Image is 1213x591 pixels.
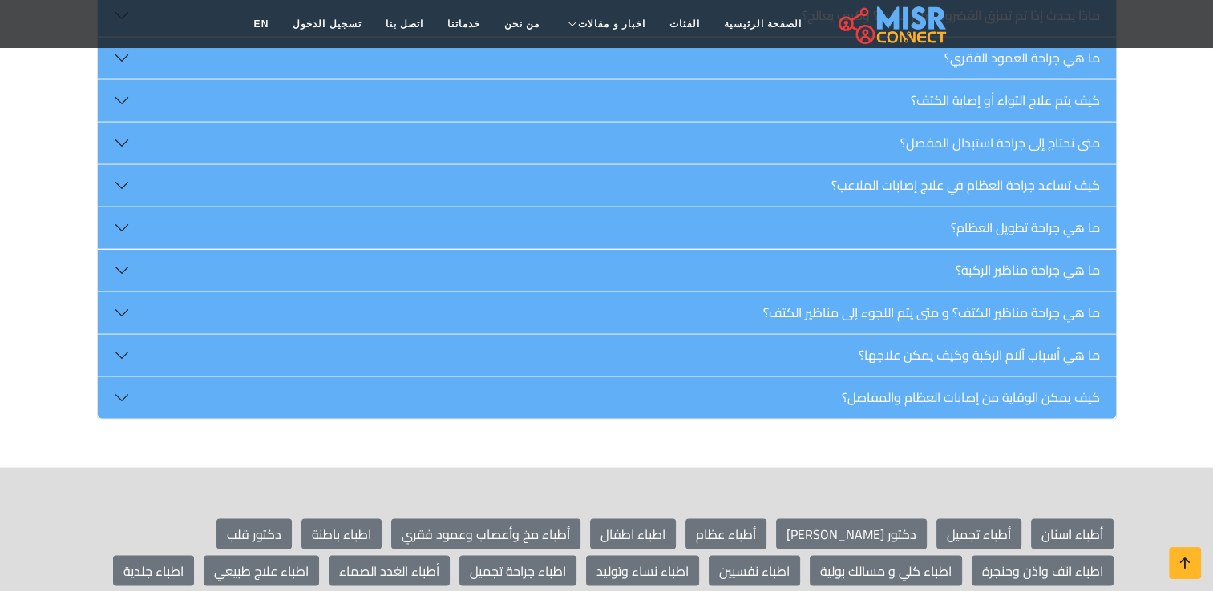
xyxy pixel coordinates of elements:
a: اتصل بنا [374,9,435,39]
a: من نحن [492,9,552,39]
a: اطباء علاج طبيعي [204,556,319,586]
button: ما هي جراحة مناظير الركبة؟ [98,250,1116,291]
a: أطباء تجميل [936,519,1021,549]
a: اخبار و مقالات [552,9,657,39]
a: خدماتنا [435,9,492,39]
span: اخبار و مقالات [578,17,645,31]
a: أطباء اسنان [1031,519,1114,549]
button: كيف يمكن الوقاية من إصابات العظام والمفاصل؟ [98,377,1116,419]
a: تسجيل الدخول [281,9,373,39]
button: ما هي جراحة العمود الفقري؟ [98,38,1116,79]
a: اطباء نفسيين [709,556,800,586]
a: أطباء الغدد الصماء [329,556,450,586]
button: ما هي جراحة تطويل العظام؟ [98,207,1116,249]
a: اطباء اطفال [590,519,676,549]
button: كيف يتم علاج التواء أو إصابة الكتف؟ [98,80,1116,122]
a: اطباء جلدية [113,556,194,586]
button: ما هي جراحة مناظير الكتف؟ و متى يتم اللجوء إلى مناظير الكتف؟ [98,292,1116,334]
button: كيف تساعد جراحة العظام في علاج إصابات الملاعب؟ [98,165,1116,207]
a: اطباء جراحة تجميل [459,556,576,586]
a: أطباء عظام [685,519,766,549]
a: الفئات [657,9,712,39]
a: دكتور [PERSON_NAME] [776,519,927,549]
button: متى نحتاج إلى جراحة استبدال المفصل؟ [98,123,1116,164]
a: اطباء كلي و مسالك بولية [810,556,962,586]
a: أطباء مخ وأعصاب وعمود فقري [391,519,580,549]
a: اطباء باطنة [301,519,382,549]
button: ما هي أسباب آلام الركبة وكيف يمكن علاجها؟ [98,335,1116,376]
a: دكتور قلب [216,519,292,549]
a: اطباء انف واذن وحنجرة [972,556,1114,586]
a: الصفحة الرئيسية [712,9,814,39]
a: EN [242,9,281,39]
img: main.misr_connect [839,4,946,44]
a: اطباء نساء وتوليد [586,556,699,586]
